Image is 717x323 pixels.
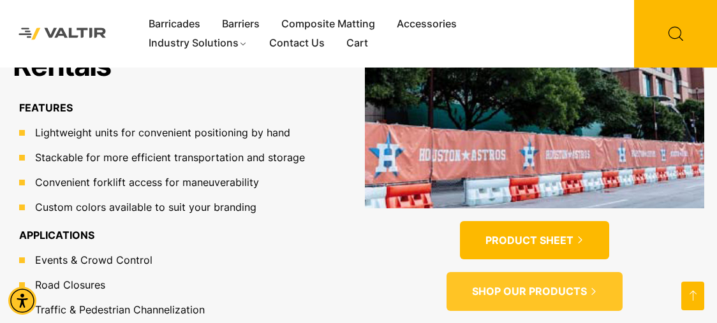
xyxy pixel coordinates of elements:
[138,15,211,34] a: Barricades
[13,18,352,81] h2: Why Choose Valtir Rentals
[336,34,379,53] a: Cart
[32,150,305,165] span: Stackable for more efficient transportation and storage
[485,234,573,247] span: PRODUCT SHEET
[10,18,115,48] img: Valtir Rentals
[32,302,205,317] span: Traffic & Pedestrian Channelization
[258,34,336,53] a: Contact Us
[32,175,259,190] span: Convenient forklift access for maneuverability
[681,282,704,310] a: Open this option
[32,252,152,268] span: Events & Crowd Control
[8,287,36,315] div: Accessibility Menu
[472,285,587,298] span: SHOP OUR PRODUCTS
[19,229,94,241] b: APPLICATIONS
[138,34,258,53] a: Industry Solutions
[447,272,623,311] a: SHOP OUR PRODUCTS
[386,15,468,34] a: Accessories
[365,18,704,208] img: PRODUCT SHEET
[32,125,290,140] span: Lightweight units for convenient positioning by hand
[460,221,609,260] a: PRODUCT SHEET
[32,277,105,292] span: Road Closures
[32,199,256,215] span: Custom colors available to suit your branding
[19,101,73,114] b: FEATURES
[211,15,270,34] a: Barriers
[270,15,386,34] a: Composite Matting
